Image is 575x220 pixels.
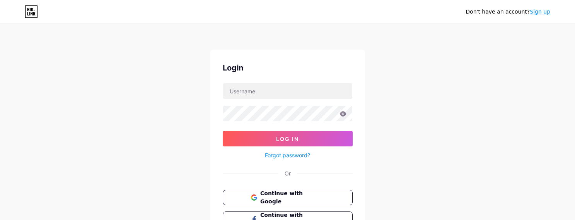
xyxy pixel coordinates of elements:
[223,62,353,74] div: Login
[276,136,299,142] span: Log In
[265,151,310,159] a: Forgot password?
[466,8,550,16] div: Don't have an account?
[530,9,550,15] a: Sign up
[260,189,324,206] span: Continue with Google
[223,190,353,205] button: Continue with Google
[285,169,291,177] div: Or
[223,83,352,99] input: Username
[223,131,353,146] button: Log In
